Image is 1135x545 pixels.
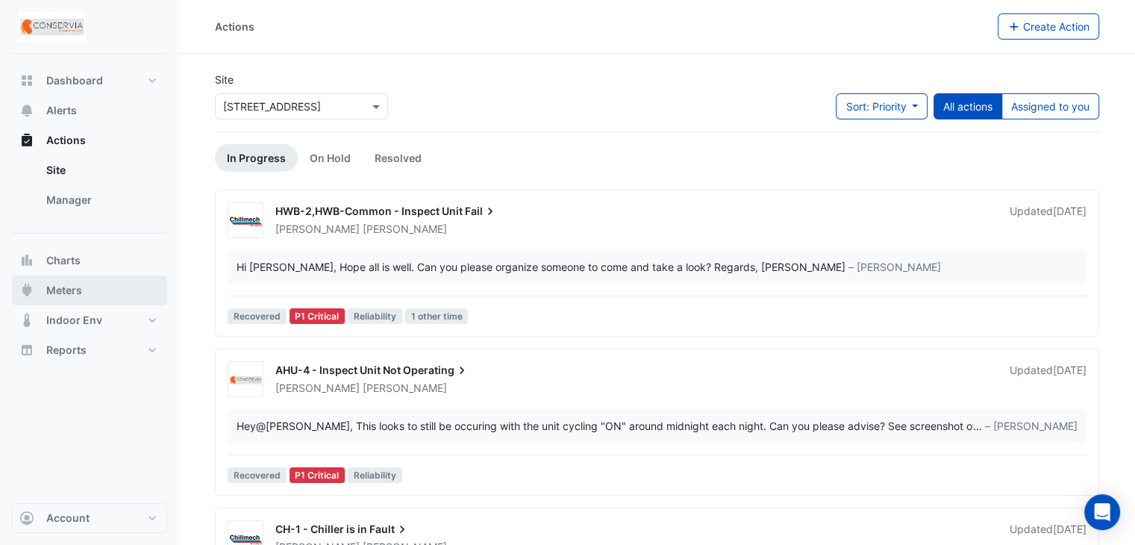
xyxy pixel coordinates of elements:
button: Actions [12,125,167,155]
span: – [PERSON_NAME] [848,259,941,275]
div: Hi [PERSON_NAME], Hope all is well. Can you please organize someone to come and take a look? Rega... [237,259,845,275]
span: Meters [46,283,82,298]
app-icon: Actions [19,133,34,148]
button: All actions [934,93,1002,119]
span: [PERSON_NAME] [275,381,360,394]
span: Recovered [228,308,287,324]
button: Alerts [12,96,167,125]
label: Site [215,72,234,87]
app-icon: Reports [19,343,34,358]
a: Resolved [363,144,434,172]
div: … [237,418,1078,434]
span: [PERSON_NAME] [363,381,447,396]
img: Chillmech Services [228,214,263,228]
app-icon: Indoor Env [19,313,34,328]
button: Charts [12,246,167,275]
app-icon: Dashboard [19,73,34,88]
span: CH-1 - Chiller is in [275,523,367,535]
a: On Hold [298,144,363,172]
button: Indoor Env [12,305,167,335]
span: Fri 07-Feb-2025 09:46 AEDT [1053,523,1086,535]
app-icon: Meters [19,283,34,298]
span: 1 other time [405,308,469,324]
button: Reports [12,335,167,365]
span: AHU-4 - Inspect Unit Not [275,364,401,376]
span: Alerts [46,103,77,118]
span: Account [46,511,90,526]
a: In Progress [215,144,298,172]
div: P1 Critical [290,308,345,324]
span: Tue 08-Jul-2025 12:03 AEST [1053,205,1086,217]
span: s.rajamohan@conservia.com [Conservia] [256,420,350,432]
button: Create Action [998,13,1100,40]
span: [PERSON_NAME] [363,222,447,237]
app-icon: Charts [19,253,34,268]
button: Assigned to you [1001,93,1099,119]
span: Create Action [1023,20,1089,33]
button: Meters [12,275,167,305]
img: Company Logo [18,12,85,42]
div: Hey , This looks to still be occuring with the unit cycling "ON" around midnight each night. Can ... [237,418,973,434]
span: Reports [46,343,87,358]
span: [PERSON_NAME] [275,222,360,235]
img: Conservia [228,373,263,387]
div: P1 Critical [290,467,345,483]
span: Fail [465,204,498,219]
span: – [PERSON_NAME] [985,418,1078,434]
span: Actions [46,133,86,148]
app-icon: Alerts [19,103,34,118]
div: Actions [215,19,254,34]
div: Updated [1010,204,1086,237]
button: Dashboard [12,66,167,96]
span: Operating [403,363,469,378]
span: Thu 26-Jun-2025 09:28 AEST [1053,364,1086,376]
a: Manager [34,185,167,215]
button: Account [12,503,167,533]
div: Actions [12,155,167,221]
span: Recovered [228,467,287,483]
span: Indoor Env [46,313,102,328]
span: Charts [46,253,81,268]
a: Site [34,155,167,185]
div: Updated [1010,363,1086,396]
span: Reliability [348,467,402,483]
span: Reliability [348,308,402,324]
span: Fault [369,522,410,537]
span: Dashboard [46,73,103,88]
button: Sort: Priority [836,93,928,119]
span: Sort: Priority [845,100,906,113]
span: HWB-2,HWB-Common - Inspect Unit [275,205,463,217]
div: Open Intercom Messenger [1084,494,1120,530]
